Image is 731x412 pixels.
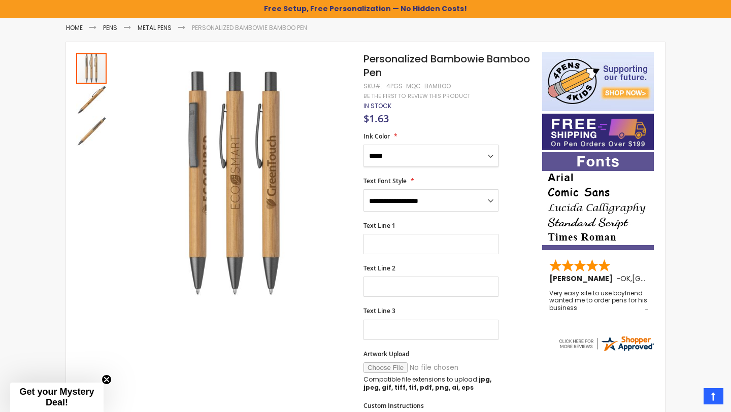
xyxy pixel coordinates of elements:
a: Metal Pens [138,23,172,32]
strong: jpg, jpeg, gif, tiff, tif, pdf, png, ai, eps [363,375,491,392]
p: Compatible file extensions to upload: [363,375,499,392]
li: Personalized Bambowie Bamboo Pen [192,24,307,32]
div: Get your Mystery Deal!Close teaser [10,383,104,412]
span: Get your Mystery Deal! [19,387,94,407]
img: 4pens 4 kids [542,52,654,111]
span: Custom Instructions [363,401,424,410]
span: [GEOGRAPHIC_DATA] [632,273,707,284]
a: 4pens.com certificate URL [557,346,655,355]
strong: SKU [363,82,382,90]
span: Artwork Upload [363,350,409,358]
a: Home [66,23,83,32]
div: Availability [363,102,391,110]
span: Text Line 3 [363,306,395,315]
img: font-personalization-examples [542,152,654,250]
img: 4pens.com widget logo [557,334,655,353]
span: Text Line 2 [363,264,395,272]
div: 4PGS-MQC-BAMBOO [386,82,451,90]
span: Text Font Style [363,177,407,185]
img: Personalized Bambowie Bamboo Pen [76,85,107,115]
img: Personalized Bambowie Bamboo Pen [118,67,350,299]
span: [PERSON_NAME] [549,273,616,284]
div: Personalized Bambowie Bamboo Pen [76,52,108,84]
img: Free shipping on orders over $199 [542,114,654,150]
span: OK [620,273,630,284]
span: - , [616,273,707,284]
a: Be the first to review this product [363,92,470,100]
iframe: Google Customer Reviews [647,385,731,412]
a: Pens [103,23,117,32]
div: Very easy site to use boyfriend wanted me to order pens for his business [549,290,648,312]
span: In stock [363,101,391,110]
span: Text Line 1 [363,221,395,230]
span: Personalized Bambowie Bamboo Pen [363,52,530,80]
div: Personalized Bambowie Bamboo Pen [76,84,108,115]
span: Ink Color [363,132,390,141]
div: Personalized Bambowie Bamboo Pen [76,115,107,147]
span: $1.63 [363,112,389,125]
button: Close teaser [102,374,112,385]
img: Personalized Bambowie Bamboo Pen [76,116,107,147]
